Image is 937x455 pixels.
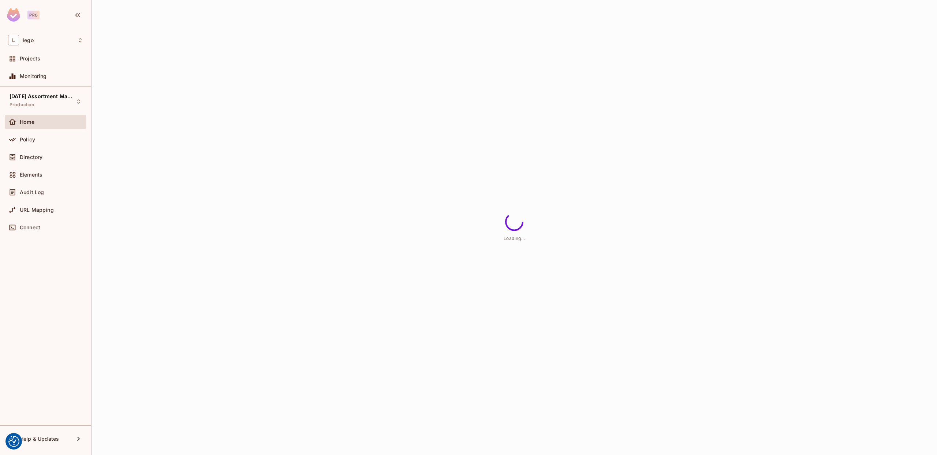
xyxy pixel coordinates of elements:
span: Workspace: lego [23,37,34,43]
button: Consent Preferences [8,436,19,447]
span: Audit Log [20,189,44,195]
span: [DATE] Assortment Management [10,93,75,99]
span: Loading... [504,236,525,241]
img: Revisit consent button [8,436,19,447]
span: Production [10,102,35,108]
span: Policy [20,137,35,143]
span: Help & Updates [20,436,59,442]
img: SReyMgAAAABJRU5ErkJggg== [7,8,20,22]
span: Home [20,119,35,125]
span: Directory [20,154,42,160]
span: L [8,35,19,45]
span: Elements [20,172,42,178]
span: Monitoring [20,73,47,79]
span: URL Mapping [20,207,54,213]
span: Projects [20,56,40,62]
div: Pro [27,11,40,19]
span: Connect [20,225,40,230]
